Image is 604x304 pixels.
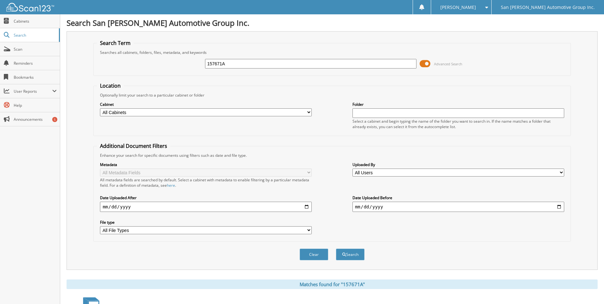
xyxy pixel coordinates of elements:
label: Date Uploaded After [100,195,312,200]
span: Cabinets [14,18,57,24]
span: Advanced Search [434,62,462,66]
span: [PERSON_NAME] [440,5,476,9]
div: All metadata fields are searched by default. Select a cabinet with metadata to enable filtering b... [100,177,312,188]
legend: Search Term [97,40,134,47]
label: Cabinet [100,102,312,107]
div: Select a cabinet and begin typing the name of the folder you want to search in. If the name match... [352,119,564,129]
span: Bookmarks [14,75,57,80]
h1: Search San [PERSON_NAME] Automotive Group Inc. [67,18,598,28]
div: Matches found for "157671A" [67,279,598,289]
span: San [PERSON_NAME] Automotive Group Inc. [501,5,595,9]
span: Scan [14,47,57,52]
label: Metadata [100,162,312,167]
label: Uploaded By [352,162,564,167]
div: Enhance your search for specific documents using filters such as date and file type. [97,153,567,158]
legend: Location [97,82,124,89]
button: Search [336,249,365,260]
span: Search [14,33,56,38]
label: Folder [352,102,564,107]
span: User Reports [14,89,52,94]
label: File type [100,220,312,225]
a: here [167,183,175,188]
div: 5 [52,117,57,122]
button: Clear [300,249,328,260]
legend: Additional Document Filters [97,142,170,149]
span: Announcements [14,117,57,122]
input: end [352,202,564,212]
span: Help [14,103,57,108]
img: scan123-logo-white.svg [6,3,54,11]
label: Date Uploaded Before [352,195,564,200]
span: Reminders [14,61,57,66]
div: Optionally limit your search to a particular cabinet or folder [97,92,567,98]
div: Searches all cabinets, folders, files, metadata, and keywords [97,50,567,55]
input: start [100,202,312,212]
